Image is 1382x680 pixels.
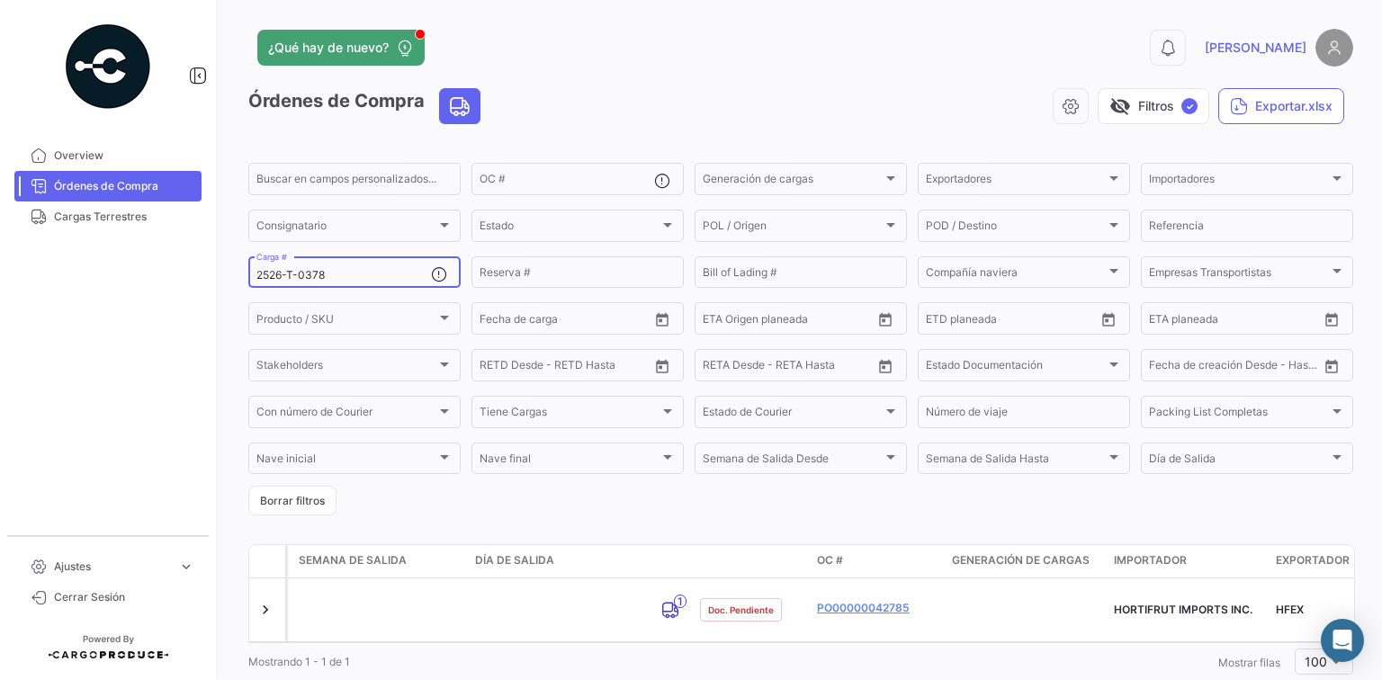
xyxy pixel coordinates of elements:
input: Desde [703,362,735,374]
span: visibility_off [1109,95,1131,117]
span: Importador [1114,552,1187,568]
span: Overview [54,148,194,164]
span: Generación de cargas [703,175,883,188]
span: OC # [817,552,843,568]
span: ¿Qué hay de nuevo? [268,39,389,57]
a: Órdenes de Compra [14,171,202,201]
span: Importadores [1149,175,1329,188]
a: PO00000042785 [817,600,938,616]
span: Nave inicial [256,455,436,468]
button: Open calendar [1095,306,1122,333]
span: Generación de cargas [952,552,1090,568]
datatable-header-cell: Generación de cargas [945,545,1107,577]
button: visibility_offFiltros✓ [1098,88,1209,124]
span: Consignatario [256,222,436,235]
input: Desde [480,315,512,327]
span: 100 [1305,654,1327,669]
span: Mostrar filas [1218,656,1280,669]
input: Hasta [525,315,606,327]
button: Borrar filtros [248,486,337,515]
span: Cerrar Sesión [54,589,194,605]
span: Semana de Salida [299,552,407,568]
a: Expand/Collapse Row [256,601,274,619]
span: Compañía naviera [926,269,1106,282]
datatable-header-cell: Modo de Transporte [648,545,693,577]
span: Cargas Terrestres [54,209,194,225]
input: Hasta [1194,362,1275,374]
input: Desde [1149,362,1181,374]
span: Semana de Salida Desde [703,455,883,468]
span: Exportador [1276,552,1350,568]
span: 1 [674,595,687,608]
span: POL / Origen [703,222,883,235]
img: placeholder-user.png [1315,29,1353,67]
span: Empresas Transportistas [1149,269,1329,282]
button: ¿Qué hay de nuevo? [257,30,425,66]
button: Open calendar [649,353,676,380]
button: Exportar.xlsx [1218,88,1344,124]
input: Hasta [971,315,1052,327]
span: Estado de Courier [703,408,883,421]
datatable-header-cell: OC # [810,545,945,577]
span: Ajustes [54,559,171,575]
span: ✓ [1181,98,1198,114]
input: Hasta [748,315,829,327]
div: Abrir Intercom Messenger [1321,619,1364,662]
span: HFEX [1276,603,1304,616]
span: Packing List Completas [1149,408,1329,421]
span: Producto / SKU [256,315,436,327]
button: Open calendar [1318,306,1345,333]
button: Open calendar [872,353,899,380]
a: Overview [14,140,202,171]
span: HORTIFRUT IMPORTS INC. [1114,603,1252,616]
span: Estado Documentación [926,362,1106,374]
span: Con número de Courier [256,408,436,421]
button: Open calendar [1318,353,1345,380]
span: Mostrando 1 - 1 de 1 [248,655,350,668]
span: Stakeholders [256,362,436,374]
input: Desde [1149,315,1181,327]
span: Día de Salida [1149,455,1329,468]
span: POD / Destino [926,222,1106,235]
input: Desde [703,315,735,327]
span: Tiene Cargas [480,408,660,421]
span: Doc. Pendiente [708,603,774,617]
input: Hasta [748,362,829,374]
span: Nave final [480,455,660,468]
input: Desde [926,315,958,327]
span: Día de Salida [475,552,554,568]
button: Open calendar [649,306,676,333]
button: Land [440,89,480,123]
span: [PERSON_NAME] [1205,39,1306,57]
a: Cargas Terrestres [14,201,202,232]
span: Exportadores [926,175,1106,188]
span: Órdenes de Compra [54,178,194,194]
span: Estado [480,222,660,235]
span: expand_more [178,559,194,575]
span: Semana de Salida Hasta [926,455,1106,468]
input: Desde [480,362,512,374]
datatable-header-cell: Semana de Salida [288,545,468,577]
datatable-header-cell: Estado Doc. [693,545,810,577]
input: Hasta [1194,315,1275,327]
input: Hasta [525,362,606,374]
h3: Órdenes de Compra [248,88,486,124]
datatable-header-cell: Día de Salida [468,545,648,577]
img: powered-by.png [63,22,153,112]
button: Open calendar [872,306,899,333]
datatable-header-cell: Importador [1107,545,1269,577]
